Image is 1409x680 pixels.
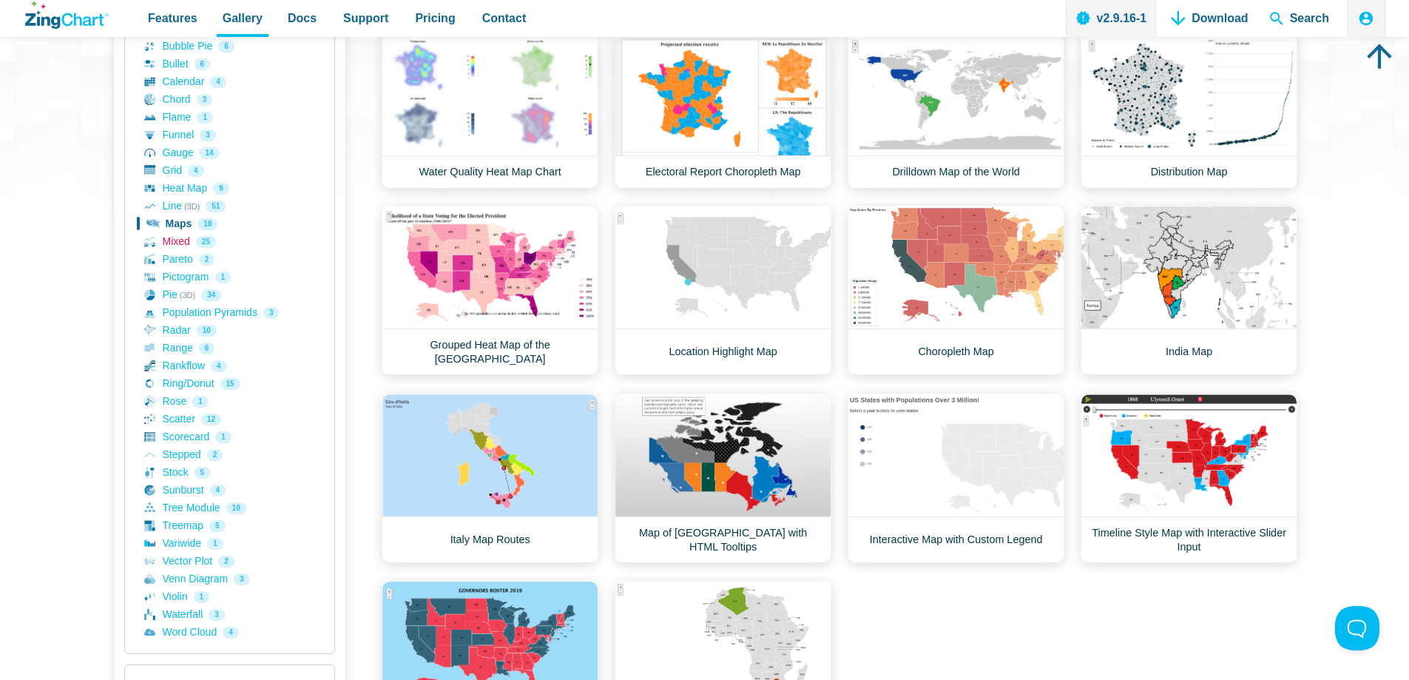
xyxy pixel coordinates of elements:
[848,394,1064,563] a: Interactive Map with Custom Legend
[288,8,317,28] span: Docs
[482,8,527,28] span: Contact
[415,8,455,28] span: Pricing
[1081,206,1297,375] a: India Map
[25,1,109,29] a: ZingChart Logo. Click to return to the homepage
[148,8,197,28] span: Features
[382,394,598,563] a: Italy Map Routes
[1335,606,1379,650] iframe: Toggle Customer Support
[848,33,1064,189] a: Drilldown Map of the World
[848,206,1064,375] a: Choropleth Map
[1081,33,1297,189] a: Distribution Map
[382,33,598,189] a: Water Quality Heat Map Chart
[223,8,263,28] span: Gallery
[615,394,831,563] a: Map of [GEOGRAPHIC_DATA] with HTML Tooltips
[382,206,598,375] a: Grouped Heat Map of the [GEOGRAPHIC_DATA]
[343,8,388,28] span: Support
[615,206,831,375] a: Location Highlight Map
[615,33,831,189] a: Electoral Report Choropleth Map
[1081,394,1297,563] a: Timeline Style Map with Interactive Slider Input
